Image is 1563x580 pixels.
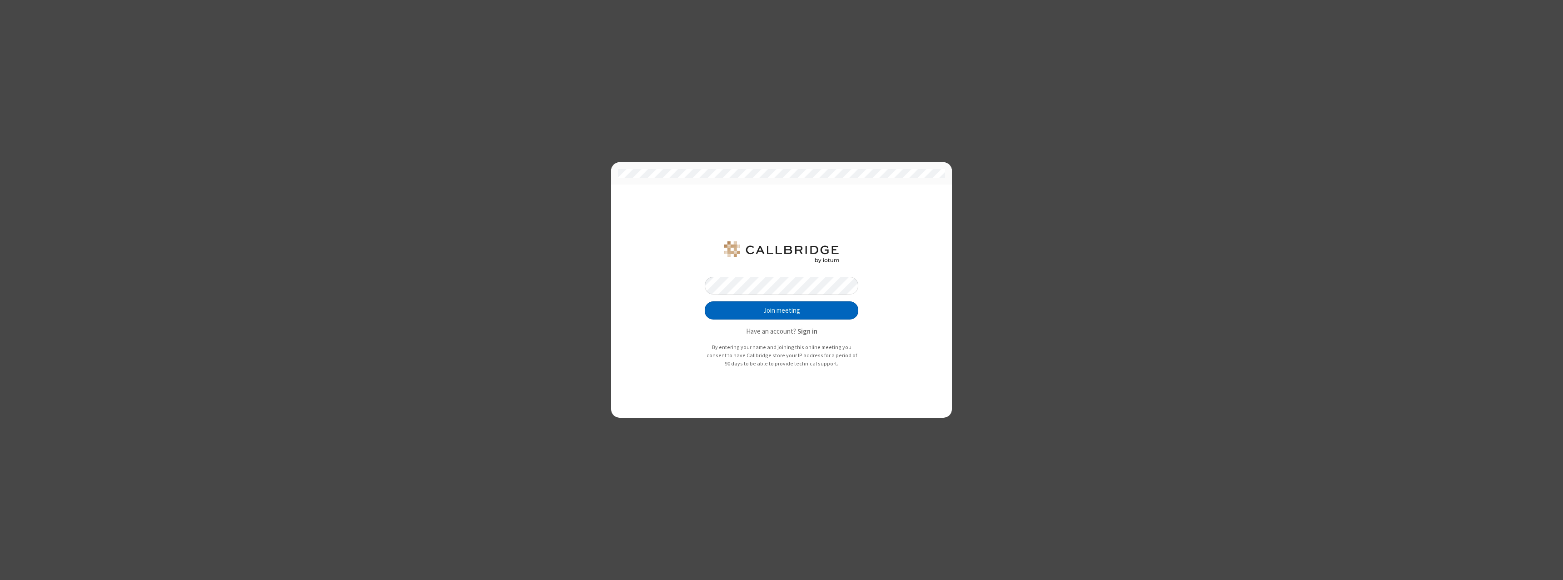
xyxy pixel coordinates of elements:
[797,326,817,337] button: Sign in
[705,301,858,320] button: Join meeting
[797,327,817,335] strong: Sign in
[705,326,858,337] p: Have an account?
[705,343,858,367] p: By entering your name and joining this online meeting you consent to have Callbridge store your I...
[722,241,841,263] img: QA Selenium DO NOT DELETE OR CHANGE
